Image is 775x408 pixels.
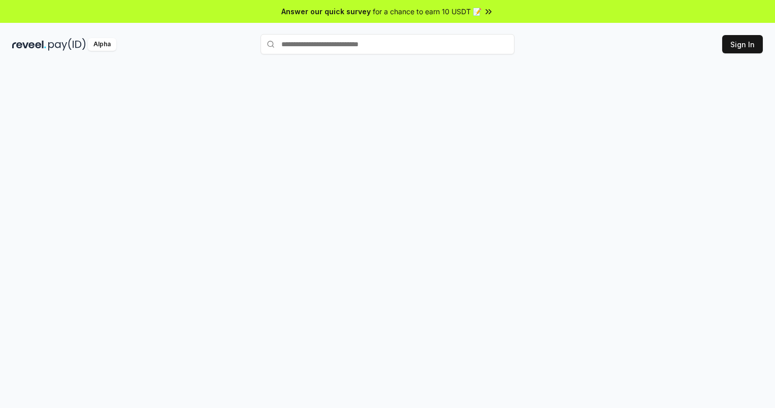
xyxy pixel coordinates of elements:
img: pay_id [48,38,86,51]
img: reveel_dark [12,38,46,51]
div: Alpha [88,38,116,51]
span: for a chance to earn 10 USDT 📝 [373,6,481,17]
button: Sign In [722,35,763,53]
span: Answer our quick survey [281,6,371,17]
